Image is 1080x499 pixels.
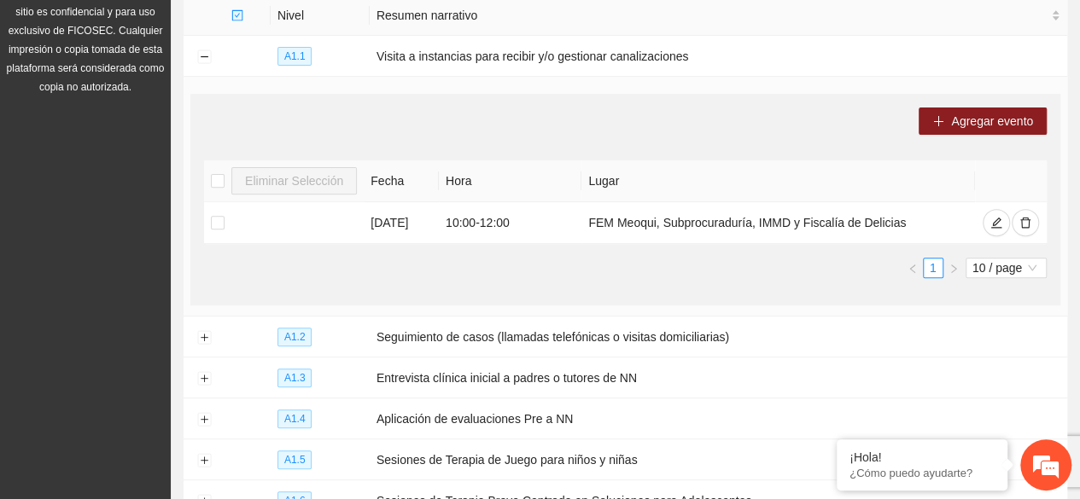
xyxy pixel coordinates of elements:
[924,258,943,277] a: 1
[370,36,1067,77] td: Visita a instancias para recibir y/o gestionar canalizaciones
[364,202,439,244] td: [DATE]
[972,258,1040,277] span: 10 / page
[231,9,243,21] span: check-square
[370,398,1067,439] td: Aplicación de evaluaciones Pre a NN
[277,328,312,346] span: A1.2
[1012,209,1039,236] button: delete
[197,331,211,345] button: Expand row
[923,258,943,278] li: 1
[277,368,312,387] span: A1.3
[949,264,959,274] span: right
[377,6,1048,25] span: Resumen narrativo
[364,160,439,202] th: Fecha
[943,258,964,278] li: Next Page
[277,450,312,469] span: A1.5
[9,324,325,384] textarea: Escriba su mensaje y pulse “Intro”
[370,316,1067,357] td: Seguimiento de casos (llamadas telefónicas o visitas domiciliarias)
[1019,217,1031,230] span: delete
[370,357,1067,398] td: Entrevista clínica inicial a padres o tutores de NN
[280,9,321,49] div: Minimizar ventana de chat en vivo
[932,115,944,129] span: plus
[197,50,211,64] button: Collapse row
[277,47,312,66] span: A1.1
[231,167,357,194] button: Eliminar Selección
[919,107,1047,135] button: plusAgregar evento
[197,454,211,467] button: Expand row
[908,264,918,274] span: left
[943,258,964,278] button: right
[902,258,923,278] button: left
[902,258,923,278] li: Previous Page
[966,258,1047,278] div: Page Size
[277,409,312,428] span: A1.4
[951,112,1033,131] span: Agregar evento
[849,467,995,479] p: ¿Cómo puedo ayudarte?
[983,209,1010,236] button: edit
[89,87,287,109] div: Chatee con nosotros ahora
[197,372,211,386] button: Expand row
[581,160,974,202] th: Lugar
[581,202,974,244] td: FEM Meoqui, Subprocuraduría, IMMD y Fiscalía de Delicias
[849,450,995,464] div: ¡Hola!
[439,160,581,202] th: Hora
[990,217,1002,230] span: edit
[439,202,581,244] td: 10:00 - 12:00
[197,413,211,426] button: Expand row
[99,157,236,329] span: Estamos en línea.
[370,439,1067,480] td: Sesiones de Terapia de Juego para niños y niñas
